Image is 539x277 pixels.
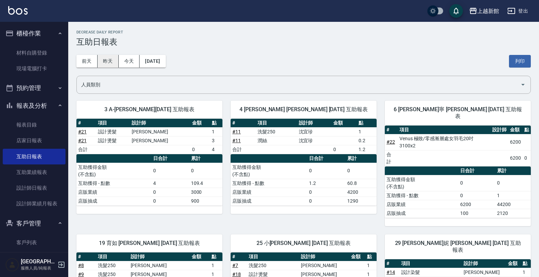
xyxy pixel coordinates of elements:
th: 金額 [332,119,357,128]
td: 6200 [508,134,523,150]
button: 櫃檯作業 [3,25,65,42]
td: 店販業績 [385,200,458,209]
td: 1 [521,268,531,277]
a: 設計師業績月報表 [3,196,65,212]
td: 3000 [189,188,222,196]
div: 上越新館 [477,7,499,15]
a: #11 [232,129,241,134]
button: 前天 [76,55,98,68]
th: 金額 [349,252,366,261]
th: # [76,252,96,261]
td: 4200 [346,188,377,196]
a: #21 [78,129,87,134]
td: 2120 [495,209,531,218]
button: Open [518,79,528,90]
td: 合計 [385,150,398,166]
img: Person [5,258,19,272]
td: [PERSON_NAME] [299,261,349,270]
a: 互助日報表 [3,149,65,164]
td: 44200 [495,200,531,209]
a: 店家日報表 [3,133,65,148]
td: 店販抽成 [385,209,458,218]
th: 點 [523,126,531,134]
td: 60.8 [346,179,377,188]
table: a dense table [231,154,377,206]
td: [PERSON_NAME] [130,136,190,145]
table: a dense table [231,119,377,154]
th: 日合計 [151,154,189,163]
td: 6200 [508,150,523,166]
th: # [231,252,247,261]
th: 設計師 [297,119,332,128]
td: [PERSON_NAME] [130,127,190,136]
td: 1 [495,191,531,200]
td: 1.2 [307,179,346,188]
input: 人員名稱 [79,79,518,91]
td: 0 [151,188,189,196]
td: [PERSON_NAME] [129,261,190,270]
th: 點 [210,119,222,128]
td: 沈宜珍 [297,136,332,145]
td: 0 [346,163,377,179]
a: 材料自購登錄 [3,45,65,61]
td: 0 [332,145,357,154]
th: # [76,119,96,128]
td: 1290 [346,196,377,205]
h2: Decrease Daily Report [76,30,531,34]
a: #21 [78,138,87,143]
button: 客戶管理 [3,215,65,232]
table: a dense table [76,154,222,206]
td: 互助獲得 - 點數 [231,179,307,188]
th: # [385,126,398,134]
th: 日合計 [458,166,495,175]
td: 100 [458,209,495,218]
th: # [385,259,399,268]
a: #8 [78,263,84,268]
td: 互助獲得 - 點數 [385,191,458,200]
td: 1 [210,127,222,136]
td: 互助獲得 - 點數 [76,179,151,188]
td: 設計燙髮 [96,127,130,136]
th: 項目 [399,259,462,268]
a: 互助業績報表 [3,164,65,180]
td: 洗髮250 [256,127,297,136]
a: 報表目錄 [3,117,65,133]
th: 項目 [256,119,297,128]
th: 金額 [190,252,210,261]
th: 項目 [96,119,130,128]
td: [PERSON_NAME] [462,268,507,277]
th: 設計師 [130,119,190,128]
td: 合計 [231,145,256,154]
td: 0 [458,175,495,191]
th: 設計師 [129,252,190,261]
th: 累計 [189,154,222,163]
td: 店販業績 [231,188,307,196]
td: 店販抽成 [76,196,151,205]
td: 0 [523,150,531,166]
td: 店販業績 [76,188,151,196]
td: 潤絲 [256,136,297,145]
table: a dense table [385,126,531,166]
th: 項目 [247,252,299,261]
button: 報表及分析 [3,97,65,115]
td: 0.2 [357,136,377,145]
a: #18 [232,272,241,277]
th: 點 [521,259,531,268]
table: a dense table [385,166,531,218]
th: 點 [365,252,377,261]
td: 1 [365,261,377,270]
span: 19 育如 [PERSON_NAME] [DATE] 互助報表 [85,240,214,247]
td: 109.4 [189,179,222,188]
td: 0 [189,163,222,179]
td: 互助獲得金額 (不含點) [385,175,458,191]
span: 4 [PERSON_NAME] [PERSON_NAME] [DATE] 互助報表 [239,106,368,113]
th: 項目 [96,252,129,261]
span: 6 [PERSON_NAME]寧 [PERSON_NAME] [DATE] 互助報表 [393,106,523,120]
td: 設計染髮 [399,268,462,277]
p: 服務人員/純報表 [21,265,56,271]
a: #22 [387,139,395,145]
td: 4 [151,179,189,188]
td: 1 [210,261,222,270]
th: 金額 [508,126,523,134]
th: 金額 [190,119,210,128]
